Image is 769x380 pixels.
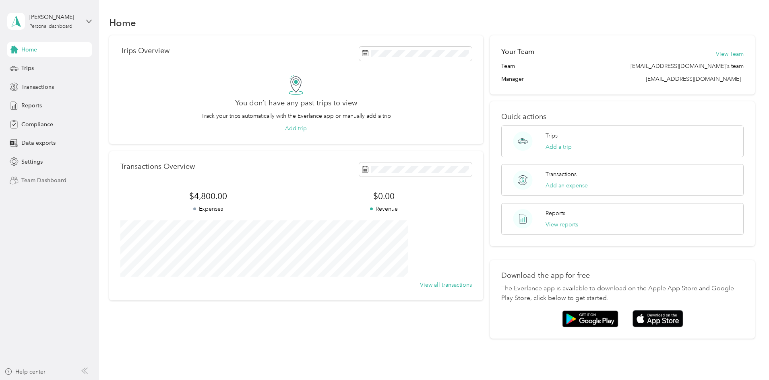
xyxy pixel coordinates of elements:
[29,13,80,21] div: [PERSON_NAME]
[646,76,741,82] span: [EMAIL_ADDRESS][DOMAIN_NAME]
[21,158,43,166] span: Settings
[21,83,54,91] span: Transactions
[501,47,534,57] h2: Your Team
[21,176,66,185] span: Team Dashboard
[546,170,577,179] p: Transactions
[120,47,170,55] p: Trips Overview
[296,191,471,202] span: $0.00
[716,50,744,58] button: View Team
[21,139,56,147] span: Data exports
[21,101,42,110] span: Reports
[120,191,296,202] span: $4,800.00
[120,205,296,213] p: Expenses
[109,18,136,27] h1: Home
[21,120,53,129] span: Compliance
[420,281,472,289] button: View all transactions
[501,75,524,83] span: Manager
[501,62,515,70] span: Team
[29,24,72,29] div: Personal dashboard
[235,99,357,107] h2: You don’t have any past trips to view
[562,310,618,327] img: Google play
[21,64,34,72] span: Trips
[633,310,683,327] img: App store
[4,368,45,376] button: Help center
[724,335,769,380] iframe: Everlance-gr Chat Button Frame
[501,271,744,280] p: Download the app for free
[501,284,744,303] p: The Everlance app is available to download on the Apple App Store and Google Play Store, click be...
[285,124,307,133] button: Add trip
[546,181,588,190] button: Add an expense
[630,62,744,70] span: [EMAIL_ADDRESS][DOMAIN_NAME]'s team
[120,162,195,171] p: Transactions Overview
[546,131,558,140] p: Trips
[546,143,572,151] button: Add a trip
[296,205,471,213] p: Revenue
[501,113,744,121] p: Quick actions
[546,220,578,229] button: View reports
[201,112,391,120] p: Track your trips automatically with the Everlance app or manually add a trip
[546,209,565,218] p: Reports
[21,45,37,54] span: Home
